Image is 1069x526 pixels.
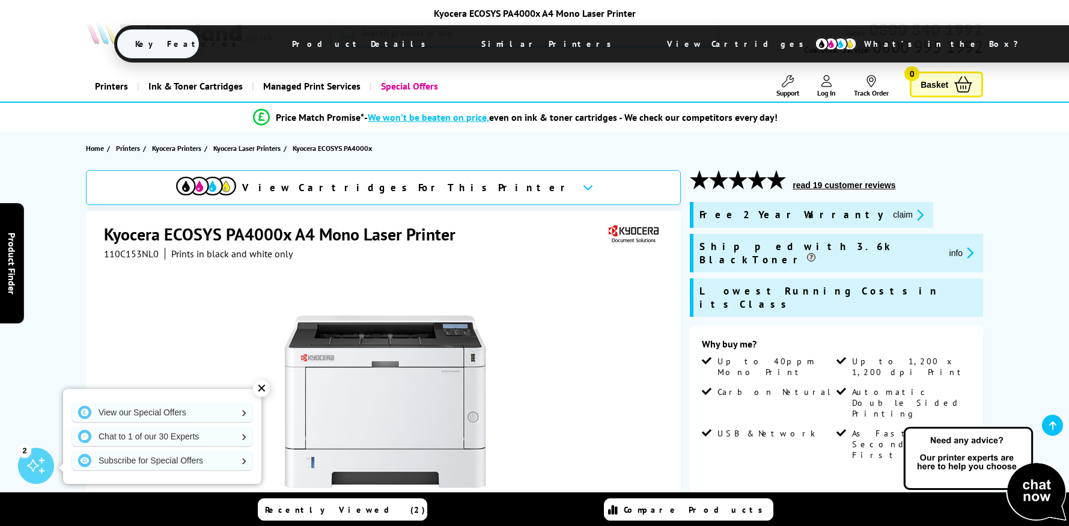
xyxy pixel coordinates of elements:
[258,498,427,521] a: Recently Viewed (2)
[18,444,31,457] div: 2
[86,142,104,154] span: Home
[213,142,281,154] span: Kyocera Laser Printers
[846,29,1048,58] span: What’s in the Box?
[604,498,773,521] a: Compare Products
[267,284,503,519] img: Kyocera ECOSYS PA4000x
[116,142,140,154] span: Printers
[852,428,968,460] span: As Fast as 6.4 Seconds First page
[901,425,1069,524] img: Open Live Chat window
[72,451,252,470] a: Subscribe for Special Offers
[789,180,899,191] button: read 19 customer reviews
[114,7,955,19] div: Kyocera ECOSYS PA4000x A4 Mono Laser Printer
[171,248,293,260] i: Prints in black and white only
[946,246,978,260] button: promo-description
[176,177,236,195] img: cmyk-icon.svg
[699,284,977,311] span: Lowest Running Costs in its Class
[364,111,778,123] div: - even on ink & toner cartridges - We check our competitors every day!
[649,28,833,60] span: View Cartridges
[6,232,18,294] span: Product Finder
[817,88,836,97] span: Log In
[148,71,243,102] span: Ink & Toner Cartridges
[117,29,261,58] span: Key Features
[137,71,252,102] a: Ink & Toner Cartridges
[86,71,137,102] a: Printers
[904,66,919,81] span: 0
[72,427,252,446] a: Chat to 1 of our 30 Experts
[213,142,284,154] a: Kyocera Laser Printers
[152,142,201,154] span: Kyocera Printers
[252,71,370,102] a: Managed Print Services
[293,142,375,154] a: Kyocera ECOSYS PA4000x
[717,356,833,378] span: Up to 40ppm Mono Print
[242,181,573,194] span: View Cartridges For This Printer
[889,208,927,222] button: promo-description
[293,142,372,154] span: Kyocera ECOSYS PA4000x
[817,75,836,97] a: Log In
[776,88,799,97] span: Support
[265,504,425,515] span: Recently Viewed (2)
[910,72,983,97] a: Basket 0
[274,29,450,58] span: Product Details
[104,223,467,245] h1: Kyocera ECOSYS PA4000x A4 Mono Laser Printer
[370,71,447,102] a: Special Offers
[717,387,832,397] span: Carbon Netural
[852,356,968,378] span: Up to 1,200 x 1,200 dpi Print
[116,142,143,154] a: Printers
[854,75,889,97] a: Track Order
[463,29,636,58] span: Similar Printers
[368,111,489,123] span: We won’t be beaten on price,
[276,111,364,123] span: Price Match Promise*
[776,75,799,97] a: Support
[253,380,270,397] div: ✕
[852,387,968,419] span: Automatic Double Sided Printing
[152,142,204,154] a: Kyocera Printers
[606,223,661,245] img: Kyocera
[60,107,972,128] li: modal_Promise
[86,142,107,154] a: Home
[699,208,883,222] span: Free 2 Year Warranty
[104,248,159,260] span: 110C153NL0
[717,428,815,439] span: USB & Network
[702,338,971,356] div: Why buy me?
[72,403,252,422] a: View our Special Offers
[921,76,948,93] span: Basket
[699,240,939,266] span: Shipped with 3.6k Black Toner
[815,37,857,50] img: cmyk-icon.svg
[624,504,769,515] span: Compare Products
